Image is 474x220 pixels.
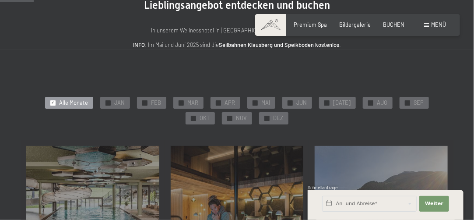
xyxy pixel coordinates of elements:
span: ✓ [144,100,147,105]
span: Alle Monate [59,99,88,107]
span: ✓ [192,116,195,121]
span: Menü [431,21,446,28]
span: ✓ [228,116,232,121]
strong: Seilbahnen Klausberg und Speikboden kostenlos [219,41,339,48]
span: JUN [296,99,307,107]
span: JAN [114,99,125,107]
span: ✓ [107,100,110,105]
span: ✓ [52,100,55,105]
span: SEP [414,99,424,107]
span: [DATE] [333,99,351,107]
span: NOV [236,114,247,122]
span: ✓ [217,100,220,105]
span: Weiter [425,200,443,207]
span: ✓ [266,116,269,121]
span: OKT [200,114,210,122]
a: Bildergalerie [340,21,371,28]
span: ✓ [406,100,409,105]
span: ✓ [289,100,292,105]
p: In unserem Wellnesshotel in [GEOGRAPHIC_DATA] sind Sie goldrichtig. [62,26,412,35]
strong: INFO [133,41,145,48]
a: Premium Spa [294,21,327,28]
span: DEZ [273,114,283,122]
span: AUG [377,99,387,107]
span: ✓ [254,100,257,105]
a: BUCHEN [383,21,405,28]
span: ✓ [180,100,183,105]
span: ✓ [326,100,329,105]
button: Weiter [419,196,449,212]
span: FEB [151,99,161,107]
span: MAR [187,99,198,107]
span: MAI [261,99,270,107]
p: : Im Mai und Juni 2025 sind die . [62,40,412,49]
span: Schnellanfrage [308,185,338,190]
span: APR [225,99,235,107]
span: ✓ [369,100,372,105]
